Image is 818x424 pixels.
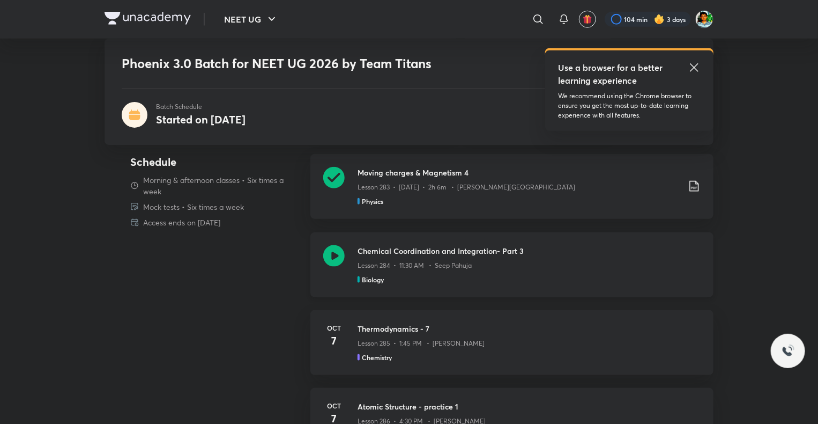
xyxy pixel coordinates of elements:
[143,217,220,228] p: Access ends on [DATE]
[583,14,592,24] img: avatar
[310,310,713,388] a: Oct7Thermodynamics - 7Lesson 285 • 1:45 PM • [PERSON_NAME]Chemistry
[362,353,392,362] h5: Chemistry
[358,261,472,271] p: Lesson 284 • 11:30 AM • Seep Pahuja
[358,182,575,192] p: Lesson 283 • [DATE] • 2h 6m • [PERSON_NAME][GEOGRAPHIC_DATA]
[362,275,384,284] h5: Biology
[310,232,713,310] a: Chemical Coordination and Integration- Part 3Lesson 284 • 11:30 AM • Seep PahujaBiology
[105,12,191,25] img: Company Logo
[358,167,679,178] h3: Moving charges & Magnetism 4
[358,323,701,334] h3: Thermodynamics - 7
[130,154,302,170] h4: Schedule
[122,56,541,71] h1: Phoenix 3.0 Batch for NEET UG 2026 by Team Titans
[579,11,596,28] button: avatar
[358,339,485,348] p: Lesson 285 • 1:45 PM • [PERSON_NAME]
[323,323,345,333] h6: Oct
[558,61,665,87] h5: Use a browser for a better learning experience
[105,12,191,27] a: Company Logo
[310,154,713,232] a: Moving charges & Magnetism 4Lesson 283 • [DATE] • 2h 6m • [PERSON_NAME][GEOGRAPHIC_DATA]Physics
[362,196,383,206] h5: Physics
[218,9,285,30] button: NEET UG
[323,333,345,349] h4: 7
[695,10,713,28] img: Mehul Ghosh
[782,345,794,357] img: ttu
[143,201,244,213] p: Mock tests • Six times a week
[156,112,246,127] h4: Started on [DATE]
[358,245,701,257] h3: Chemical Coordination and Integration- Part 3
[558,91,701,120] p: We recommend using the Chrome browser to ensure you get the most up-to-date learning experience w...
[358,401,701,412] h3: Atomic Structure - practice 1
[654,14,665,25] img: streak
[323,401,345,411] h6: Oct
[143,174,302,197] p: Morning & afternoon classes • Six times a week
[156,102,246,112] p: Batch Schedule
